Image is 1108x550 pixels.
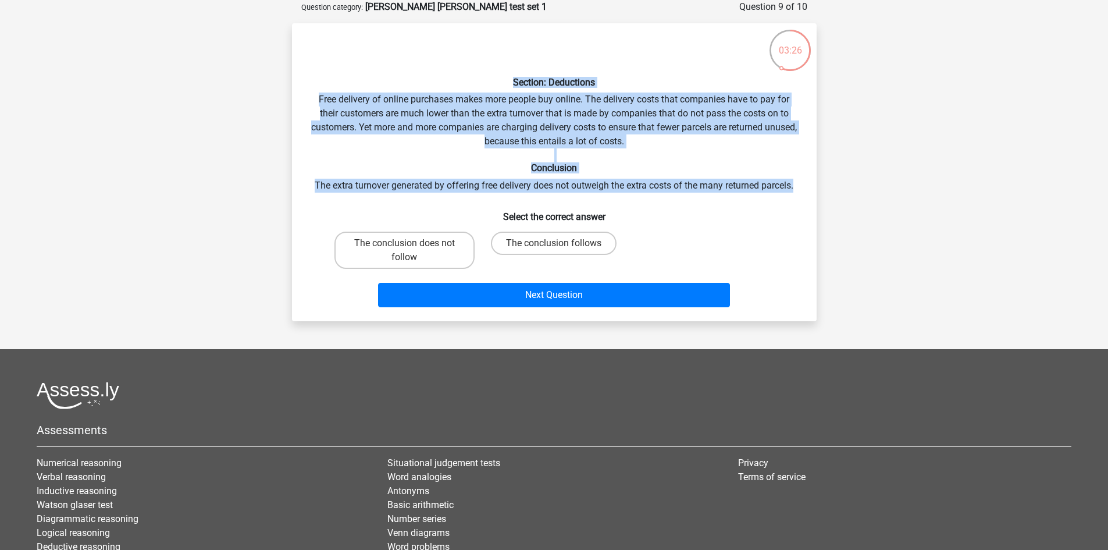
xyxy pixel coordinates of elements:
a: Watson glaser test [37,499,113,510]
h5: Assessments [37,423,1071,437]
strong: [PERSON_NAME] [PERSON_NAME] test set 1 [365,1,547,12]
div: 03:26 [768,29,812,58]
img: Assessly logo [37,382,119,409]
a: Antonyms [387,485,429,496]
a: Diagrammatic reasoning [37,513,138,524]
a: Privacy [738,457,768,469]
a: Numerical reasoning [37,457,122,469]
div: Free delivery of online purchases makes more people buy online. The delivery costs that companies... [297,33,812,312]
a: Logical reasoning [37,527,110,538]
a: Situational judgement tests [387,457,500,469]
h6: Conclusion [311,162,798,173]
a: Venn diagrams [387,527,450,538]
a: Inductive reasoning [37,485,117,496]
a: Basic arithmetic [387,499,454,510]
h6: Select the correct answer [311,202,798,222]
a: Terms of service [738,471,806,482]
button: Next Question [378,283,730,307]
h6: Section: Deductions [311,77,798,88]
label: The conclusion follows [491,232,617,255]
label: The conclusion does not follow [334,232,475,269]
a: Verbal reasoning [37,471,106,482]
small: Question category: [301,3,363,12]
a: Number series [387,513,446,524]
a: Word analogies [387,471,451,482]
